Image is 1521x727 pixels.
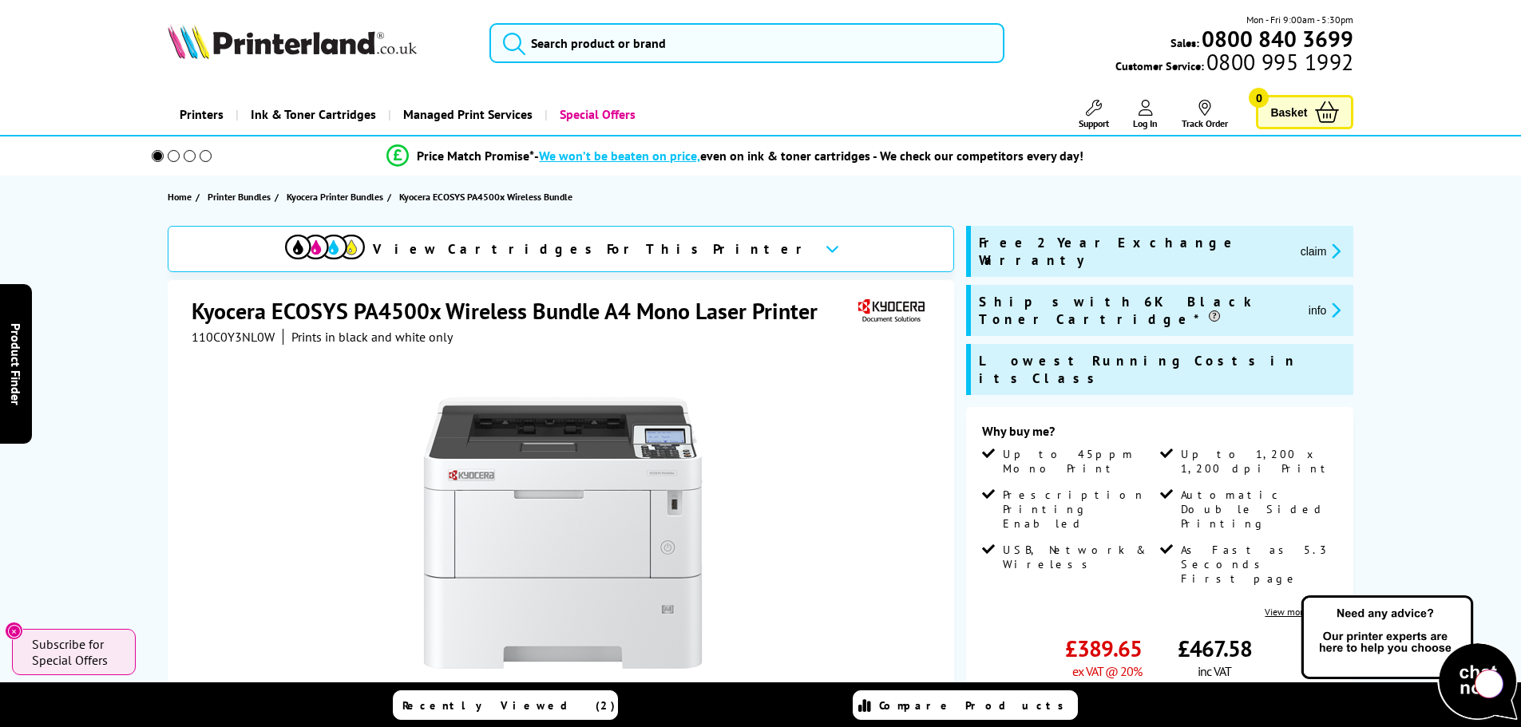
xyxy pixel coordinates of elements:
a: Recently Viewed (2) [393,690,618,720]
i: Prints in black and white only [291,329,453,345]
span: Compare Products [879,698,1072,713]
div: - even on ink & toner cartridges - We check our competitors every day! [534,148,1083,164]
img: Printerland Logo [168,24,417,59]
a: Printerland Logo [168,24,470,62]
div: Why buy me? [982,423,1337,447]
a: Printers [168,94,236,135]
span: Kyocera Printer Bundles [287,188,383,205]
span: 110C0Y3NL0W [192,329,275,345]
span: Automatic Double Sided Printing [1181,488,1334,531]
button: promo-description [1304,301,1346,319]
button: Close [5,622,23,640]
a: Kyocera Printer Bundles [287,188,387,205]
img: View Cartridges [285,235,365,259]
span: USB, Network & Wireless [1003,543,1156,571]
span: Support [1079,117,1109,129]
span: Customer Service: [1115,54,1353,73]
a: Track Order [1182,100,1228,129]
a: Managed Print Services [388,94,545,135]
input: Search product or brand [489,23,1004,63]
span: Ink & Toner Cartridges [251,94,376,135]
span: Sales: [1170,35,1199,50]
span: Up to 45ppm Mono Print [1003,447,1156,476]
span: Price Match Promise* [417,148,534,164]
a: Basket 0 [1256,95,1353,129]
span: Kyocera ECOSYS PA4500x Wireless Bundle [399,188,572,205]
span: Home [168,188,192,205]
a: Printer Bundles [208,188,275,205]
span: Ships with 6K Black Toner Cartridge* [979,293,1296,328]
span: We won’t be beaten on price, [539,148,700,164]
span: Recently Viewed (2) [402,698,616,713]
img: Open Live Chat window [1297,593,1521,724]
a: Compare Products [853,690,1078,720]
span: Product Finder [8,322,24,405]
a: View more details [1265,606,1337,618]
span: View Cartridges For This Printer [373,240,812,258]
a: Kyocera ECOSYS PA4500x Wireless Bundle [399,188,576,205]
span: Up to 1,200 x 1,200 dpi Print [1181,447,1334,476]
a: Special Offers [545,94,648,135]
span: Free 2 Year Exchange Warranty [979,234,1288,269]
span: inc VAT [1198,663,1231,679]
img: Kyocera [854,296,928,326]
a: Support [1079,100,1109,129]
span: Lowest Running Costs in its Class [979,352,1345,387]
a: Log In [1133,100,1158,129]
span: Basket [1270,101,1307,123]
b: 0800 840 3699 [1202,24,1353,53]
span: 0800 995 1992 [1204,54,1353,69]
a: Home [168,188,196,205]
span: 0 [1249,88,1269,108]
span: ex VAT @ 20% [1072,663,1142,679]
span: Printer Bundles [208,188,271,205]
span: £467.58 [1178,634,1252,663]
a: 0800 840 3699 [1199,31,1353,46]
span: Log In [1133,117,1158,129]
img: Kyocera ECOSYS PA4500x Wireless Bundle [406,377,719,689]
span: Subscribe for Special Offers [32,636,120,668]
li: modal_Promise [130,142,1341,170]
span: £389.65 [1065,634,1142,663]
span: As Fast as 5.3 Seconds First page [1181,543,1334,586]
h1: Kyocera ECOSYS PA4500x Wireless Bundle A4 Mono Laser Printer [192,296,834,326]
span: Prescription Printing Enabled [1003,488,1156,531]
span: Mon - Fri 9:00am - 5:30pm [1246,12,1353,27]
button: promo-description [1296,242,1346,260]
a: Ink & Toner Cartridges [236,94,388,135]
